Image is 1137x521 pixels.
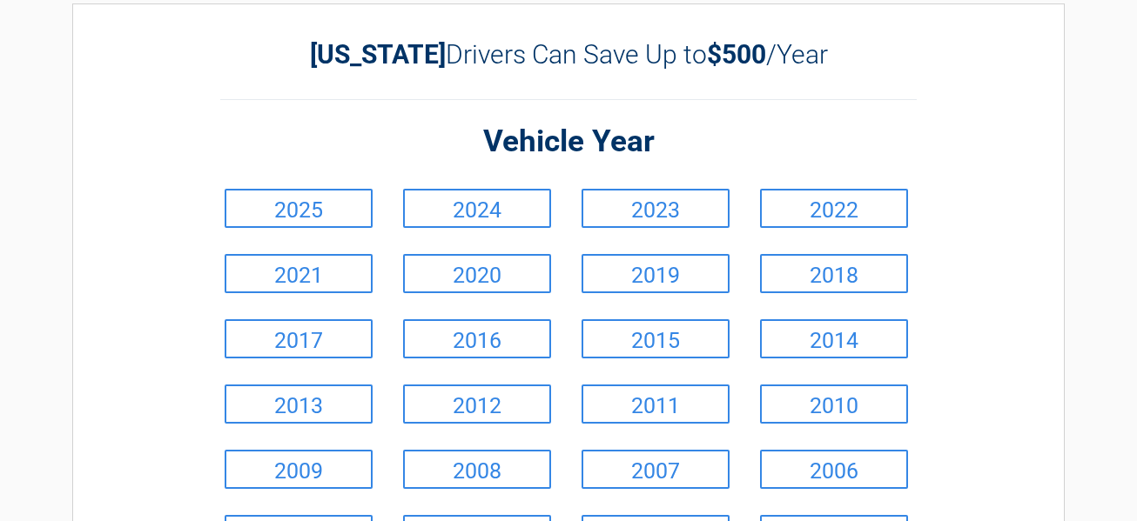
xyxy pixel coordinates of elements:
[582,450,730,489] a: 2007
[310,39,446,70] b: [US_STATE]
[225,189,373,228] a: 2025
[760,450,908,489] a: 2006
[582,319,730,358] a: 2015
[760,189,908,228] a: 2022
[220,122,917,163] h2: Vehicle Year
[760,254,908,293] a: 2018
[707,39,766,70] b: $500
[225,384,373,424] a: 2013
[760,384,908,424] a: 2010
[582,254,730,293] a: 2019
[403,384,551,424] a: 2012
[403,319,551,358] a: 2016
[225,254,373,293] a: 2021
[582,384,730,424] a: 2011
[220,39,917,70] h2: Drivers Can Save Up to /Year
[582,189,730,228] a: 2023
[403,254,551,293] a: 2020
[760,319,908,358] a: 2014
[225,450,373,489] a: 2009
[403,189,551,228] a: 2024
[225,319,373,358] a: 2017
[403,450,551,489] a: 2008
